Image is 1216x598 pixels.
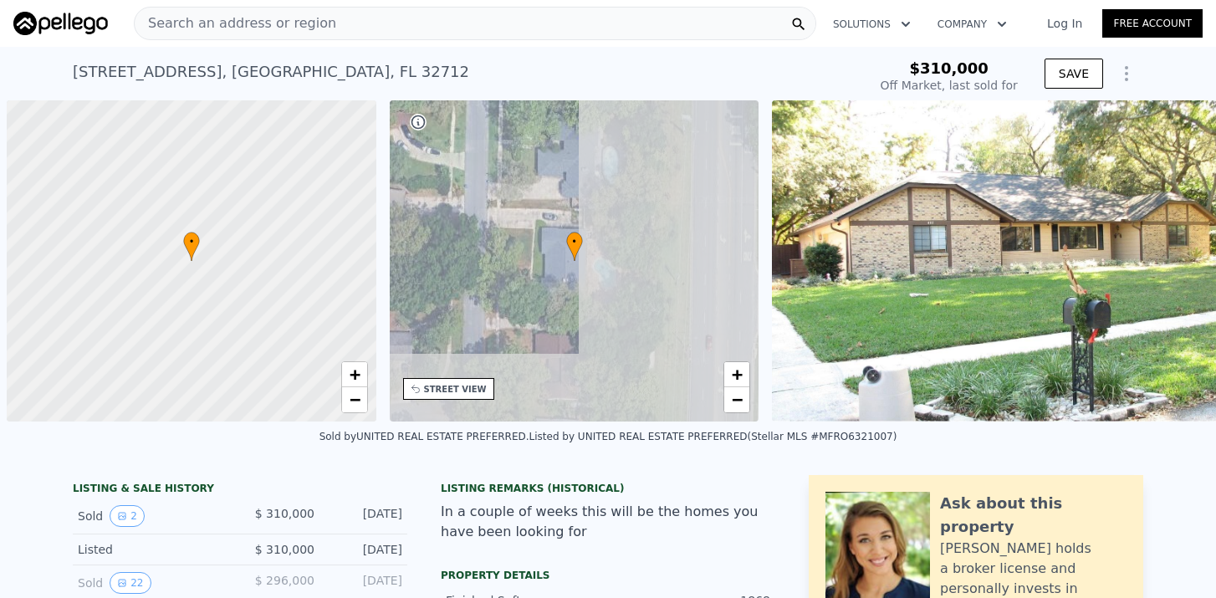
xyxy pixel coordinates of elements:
[328,541,402,558] div: [DATE]
[78,572,227,594] div: Sold
[820,9,924,39] button: Solutions
[441,502,775,542] div: In a couple of weeks this will be the homes you have been looking for
[135,13,336,33] span: Search an address or region
[183,232,200,261] div: •
[78,505,227,527] div: Sold
[73,60,469,84] div: [STREET_ADDRESS] , [GEOGRAPHIC_DATA] , FL 32712
[255,574,314,587] span: $ 296,000
[724,362,749,387] a: Zoom in
[566,234,583,249] span: •
[1110,57,1143,90] button: Show Options
[342,387,367,412] a: Zoom out
[342,362,367,387] a: Zoom in
[110,572,151,594] button: View historical data
[566,232,583,261] div: •
[78,541,227,558] div: Listed
[732,364,743,385] span: +
[328,572,402,594] div: [DATE]
[1045,59,1103,89] button: SAVE
[319,431,529,442] div: Sold by UNITED REAL ESTATE PREFERRED .
[724,387,749,412] a: Zoom out
[349,389,360,410] span: −
[328,505,402,527] div: [DATE]
[255,543,314,556] span: $ 310,000
[424,383,487,396] div: STREET VIEW
[940,492,1127,539] div: Ask about this property
[13,12,108,35] img: Pellego
[924,9,1020,39] button: Company
[1027,15,1102,32] a: Log In
[73,482,407,498] div: LISTING & SALE HISTORY
[732,389,743,410] span: −
[110,505,145,527] button: View historical data
[1102,9,1203,38] a: Free Account
[183,234,200,249] span: •
[909,59,989,77] span: $310,000
[881,77,1018,94] div: Off Market, last sold for
[441,482,775,495] div: Listing Remarks (Historical)
[441,569,775,582] div: Property details
[255,507,314,520] span: $ 310,000
[529,431,897,442] div: Listed by UNITED REAL ESTATE PREFERRED (Stellar MLS #MFRO6321007)
[349,364,360,385] span: +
